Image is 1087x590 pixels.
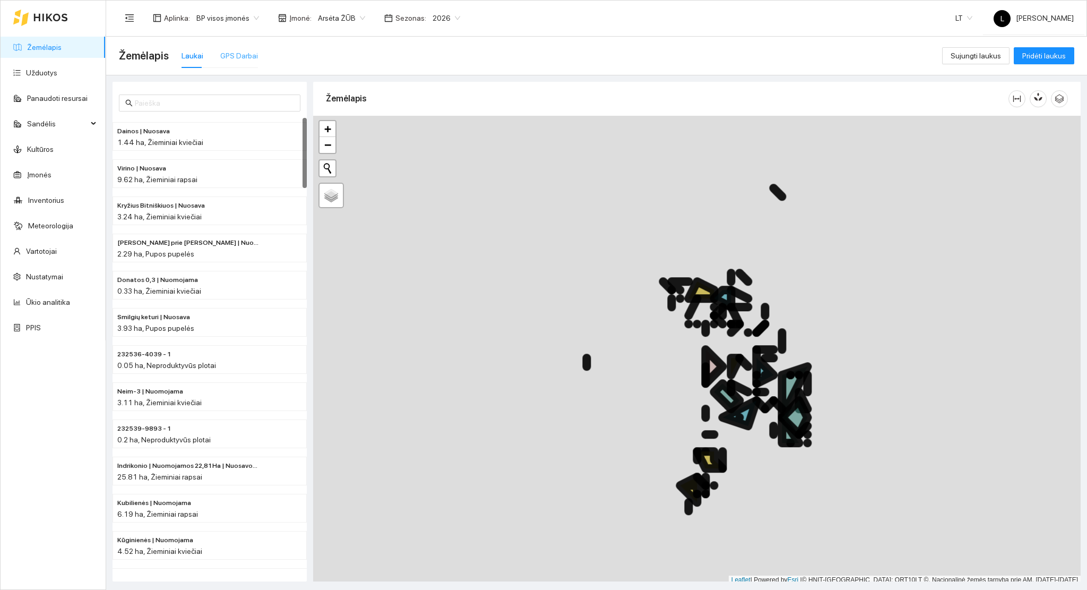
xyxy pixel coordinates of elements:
[278,14,287,22] span: shop
[117,287,201,295] span: 0.33 ha, Žieminiai kviečiai
[26,69,57,77] a: Užduotys
[117,175,197,184] span: 9.62 ha, Žieminiai rapsai
[324,122,331,135] span: +
[119,47,169,64] span: Žemėlapis
[27,145,54,153] a: Kultūros
[27,94,88,102] a: Panaudoti resursai
[320,184,343,207] a: Layers
[1009,95,1025,103] span: column-width
[117,164,166,174] span: Virino | Nuosava
[788,576,799,584] a: Esri
[220,50,258,62] div: GPS Darbai
[320,160,335,176] button: Initiate a new search
[942,47,1010,64] button: Sujungti laukus
[1014,52,1074,60] a: Pridėti laukus
[117,212,202,221] span: 3.24 ha, Žieminiai kviečiai
[117,435,211,444] span: 0.2 ha, Neproduktyvūs plotai
[318,10,365,26] span: Arsėta ŽŪB
[117,535,193,545] span: Kūginienės | Nuomojama
[117,424,171,434] span: 232539-9893 - 1
[117,250,194,258] span: 2.29 ha, Pupos pupelės
[117,324,194,332] span: 3.93 ha, Pupos pupelės
[117,349,171,360] span: 232536-4039 - 1
[1022,50,1066,62] span: Pridėti laukus
[395,12,426,24] span: Sezonas :
[117,238,260,248] span: Rolando prie Valės | Nuosava
[125,13,134,23] span: menu-fold
[117,398,202,407] span: 3.11 ha, Žieminiai kviečiai
[27,170,51,179] a: Įmonės
[384,14,393,22] span: calendar
[125,99,133,107] span: search
[955,10,972,26] span: LT
[117,275,198,285] span: Donatos 0,3 | Nuomojama
[196,10,259,26] span: BP visos įmonės
[117,361,216,370] span: 0.05 ha, Neproduktyvūs plotai
[320,121,335,137] a: Zoom in
[26,272,63,281] a: Nustatymai
[117,126,170,136] span: Dainos | Nuosava
[26,298,70,306] a: Ūkio analitika
[117,138,203,147] span: 1.44 ha, Žieminiai kviečiai
[433,10,460,26] span: 2026
[119,7,140,29] button: menu-fold
[117,312,190,322] span: Smilgių keturi | Nuosava
[27,43,62,52] a: Žemėlapis
[117,510,198,518] span: 6.19 ha, Žieminiai rapsai
[994,14,1074,22] span: [PERSON_NAME]
[164,12,190,24] span: Aplinka :
[117,498,191,508] span: Kubilienės | Nuomojama
[26,247,57,255] a: Vartotojai
[731,576,750,584] a: Leaflet
[117,387,183,397] span: Neim-3 | Nuomojama
[729,576,1081,585] div: | Powered by © HNIT-[GEOGRAPHIC_DATA]; ORT10LT ©, Nacionalinė žemės tarnyba prie AM, [DATE]-[DATE]
[951,50,1001,62] span: Sujungti laukus
[324,138,331,151] span: −
[27,113,88,134] span: Sandėlis
[117,461,260,471] span: Indrikonio | Nuomojamos 22,81Ha | Nuosavos 3,00 Ha
[117,547,202,555] span: 4.52 ha, Žieminiai kviečiai
[326,83,1008,114] div: Žemėlapis
[289,12,312,24] span: Įmonė :
[320,137,335,153] a: Zoom out
[117,473,202,481] span: 25.81 ha, Žieminiai rapsai
[26,323,41,332] a: PPIS
[942,52,1010,60] a: Sujungti laukus
[153,14,161,22] span: layout
[1014,47,1074,64] button: Pridėti laukus
[182,50,203,62] div: Laukai
[28,196,64,204] a: Inventorius
[800,576,802,584] span: |
[135,97,294,109] input: Paieška
[28,221,73,230] a: Meteorologija
[1008,90,1025,107] button: column-width
[117,201,205,211] span: Kryžius Bitniškiuos | Nuosava
[1000,10,1004,27] span: L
